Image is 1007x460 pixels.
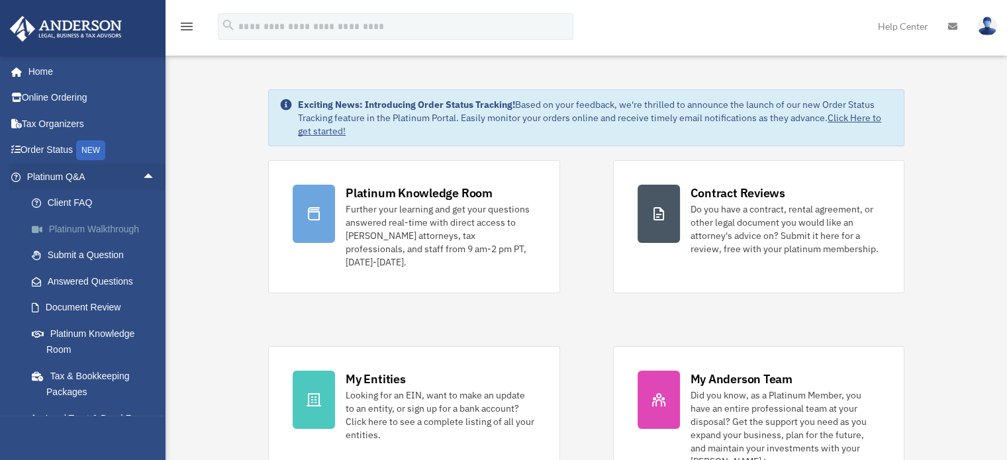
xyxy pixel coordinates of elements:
img: User Pic [977,17,997,36]
a: Document Review [19,295,175,321]
i: search [221,18,236,32]
a: Order StatusNEW [9,137,175,164]
a: Home [9,58,169,85]
div: Based on your feedback, we're thrilled to announce the launch of our new Order Status Tracking fe... [298,98,893,138]
div: Do you have a contract, rental agreement, or other legal document you would like an attorney's ad... [691,203,880,255]
a: Client FAQ [19,190,175,216]
a: Click Here to get started! [298,112,881,137]
a: Platinum Q&Aarrow_drop_up [9,163,175,190]
img: Anderson Advisors Platinum Portal [6,16,126,42]
a: Submit a Question [19,242,175,269]
div: My Entities [346,371,405,387]
a: Land Trust & Deed Forum [19,405,175,432]
span: arrow_drop_up [142,163,169,191]
div: Further your learning and get your questions answered real-time with direct access to [PERSON_NAM... [346,203,535,269]
a: Tax Organizers [9,111,175,137]
a: menu [179,23,195,34]
a: Contract Reviews Do you have a contract, rental agreement, or other legal document you would like... [613,160,904,293]
div: Contract Reviews [691,185,785,201]
div: NEW [76,140,105,160]
strong: Exciting News: Introducing Order Status Tracking! [298,99,515,111]
div: Platinum Knowledge Room [346,185,493,201]
a: Platinum Knowledge Room Further your learning and get your questions answered real-time with dire... [268,160,559,293]
i: menu [179,19,195,34]
a: Online Ordering [9,85,175,111]
a: Tax & Bookkeeping Packages [19,363,175,405]
a: Platinum Knowledge Room [19,320,175,363]
a: Platinum Walkthrough [19,216,175,242]
a: Answered Questions [19,268,175,295]
div: Looking for an EIN, want to make an update to an entity, or sign up for a bank account? Click her... [346,389,535,441]
div: My Anderson Team [691,371,792,387]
